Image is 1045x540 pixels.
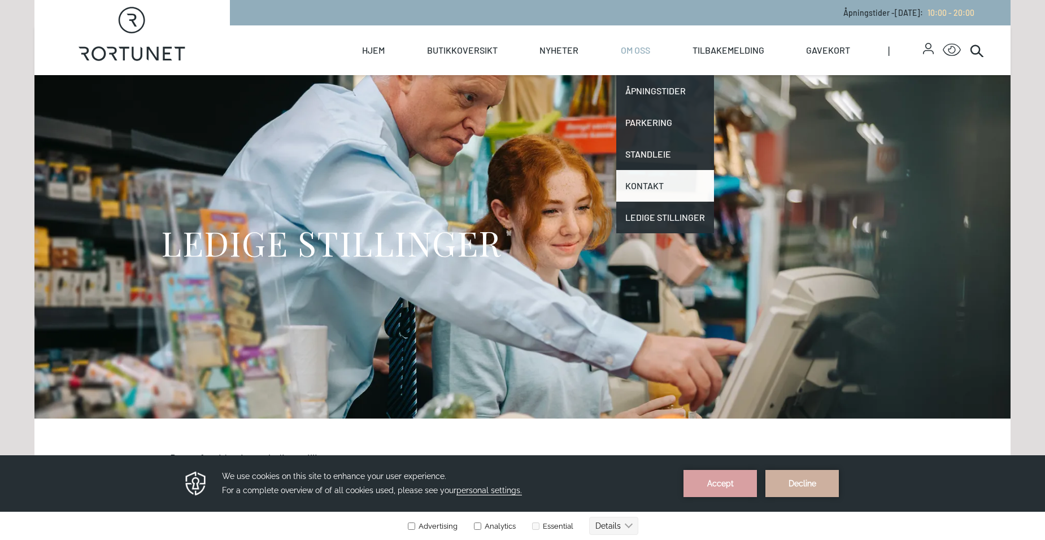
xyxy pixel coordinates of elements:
[472,67,516,75] label: Analytics
[595,66,621,75] text: Details
[928,8,974,18] span: 10:00 - 20:00
[589,62,638,80] button: Details
[474,67,481,75] input: Analytics
[184,15,208,42] img: Privacy reminder
[765,15,839,42] button: Decline
[616,75,714,107] a: Åpningstider
[222,14,669,42] h3: We use cookies on this site to enhance your user experience. For a complete overview of of all co...
[170,450,875,465] p: Det er for tiden ingen ledige stillinger.
[530,67,573,75] label: Essential
[539,25,578,75] a: Nyheter
[923,8,974,18] a: 10:00 - 20:00
[532,67,539,75] input: Essential
[407,67,458,75] label: Advertising
[683,15,757,42] button: Accept
[693,25,764,75] a: Tilbakemelding
[943,41,961,59] button: Open Accessibility Menu
[616,202,714,233] a: Ledige stillinger
[843,7,974,19] p: Åpningstider - [DATE] :
[616,170,714,202] a: Kontakt
[621,25,650,75] a: Om oss
[616,138,714,170] a: Standleie
[408,67,415,75] input: Advertising
[806,25,850,75] a: Gavekort
[427,25,498,75] a: Butikkoversikt
[616,107,714,138] a: Parkering
[362,25,385,75] a: Hjem
[888,25,923,75] span: |
[456,31,522,40] span: personal settings.
[161,221,502,264] h1: LEDIGE STILLINGER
